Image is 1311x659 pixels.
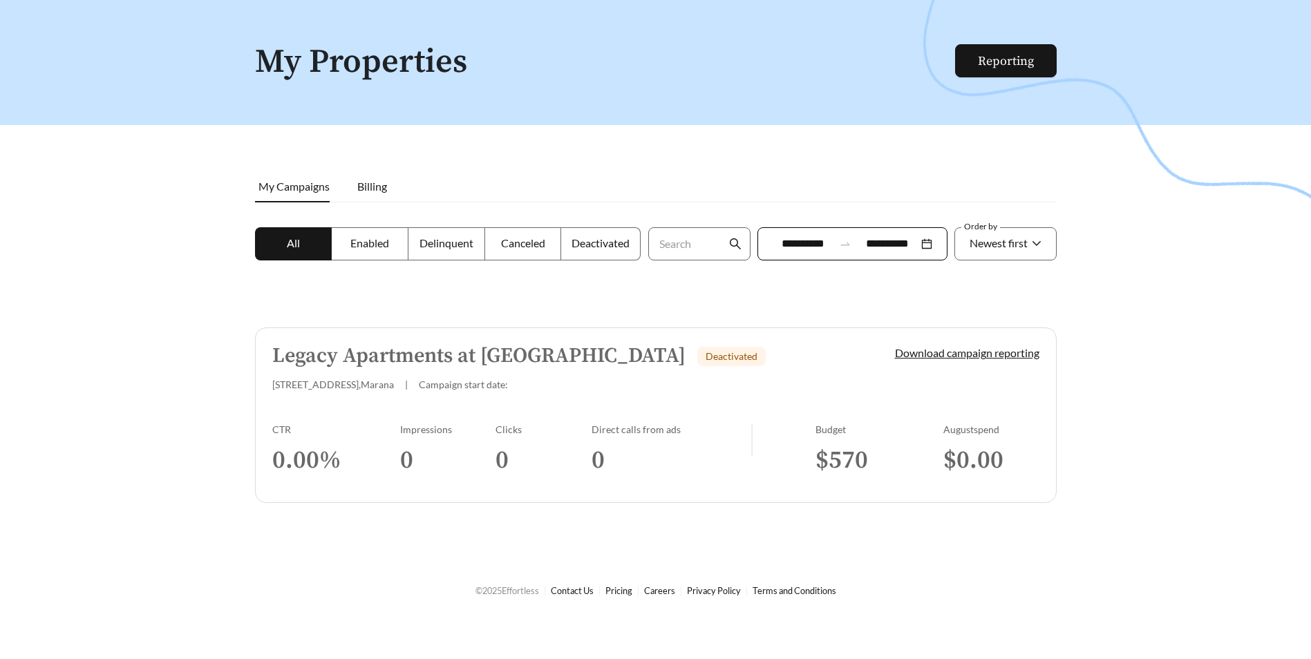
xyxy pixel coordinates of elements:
[943,423,1039,435] div: August spend
[978,53,1034,69] a: Reporting
[815,423,943,435] div: Budget
[419,379,508,390] span: Campaign start date:
[943,445,1039,476] h3: $ 0.00
[592,445,751,476] h3: 0
[287,236,300,249] span: All
[706,350,757,362] span: Deactivated
[357,180,387,193] span: Billing
[751,423,753,457] img: line
[400,423,496,435] div: Impressions
[496,423,592,435] div: Clicks
[815,445,943,476] h3: $ 570
[419,236,473,249] span: Delinquent
[955,44,1057,77] button: Reporting
[729,238,742,250] span: search
[258,180,330,193] span: My Campaigns
[272,445,400,476] h3: 0.00 %
[496,445,592,476] h3: 0
[895,346,1039,359] a: Download campaign reporting
[272,423,400,435] div: CTR
[839,238,851,250] span: to
[255,44,956,81] h1: My Properties
[400,445,496,476] h3: 0
[272,379,394,390] span: [STREET_ADDRESS] , Marana
[839,238,851,250] span: swap-right
[592,423,751,435] div: Direct calls from ads
[970,236,1028,249] span: Newest first
[405,379,408,390] span: |
[350,236,389,249] span: Enabled
[255,327,1057,503] a: Legacy Apartments at [GEOGRAPHIC_DATA]Deactivated[STREET_ADDRESS],Marana|Campaign start date:Down...
[272,345,686,367] h5: Legacy Apartments at [GEOGRAPHIC_DATA]
[572,236,630,249] span: Deactivated
[501,236,545,249] span: Canceled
